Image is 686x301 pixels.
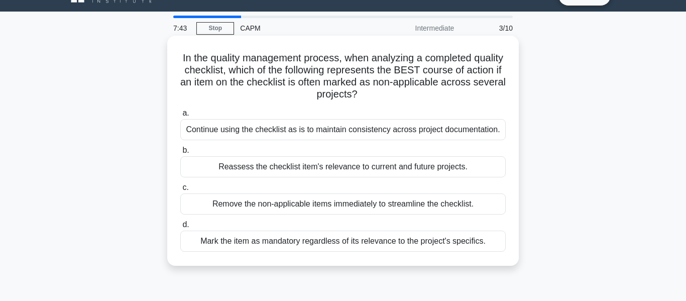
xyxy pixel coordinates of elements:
div: Reassess the checklist item's relevance to current and future projects. [180,156,506,177]
div: 7:43 [167,18,196,38]
h5: In the quality management process, when analyzing a completed quality checklist, which of the fol... [179,52,507,101]
div: Mark the item as mandatory regardless of its relevance to the project's specifics. [180,231,506,252]
div: 3/10 [460,18,519,38]
div: Intermediate [372,18,460,38]
div: CAPM [234,18,372,38]
span: c. [182,183,188,191]
span: a. [182,109,189,117]
span: b. [182,146,189,154]
a: Stop [196,22,234,35]
div: Remove the non-applicable items immediately to streamline the checklist. [180,193,506,215]
div: Continue using the checklist as is to maintain consistency across project documentation. [180,119,506,140]
span: d. [182,220,189,229]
